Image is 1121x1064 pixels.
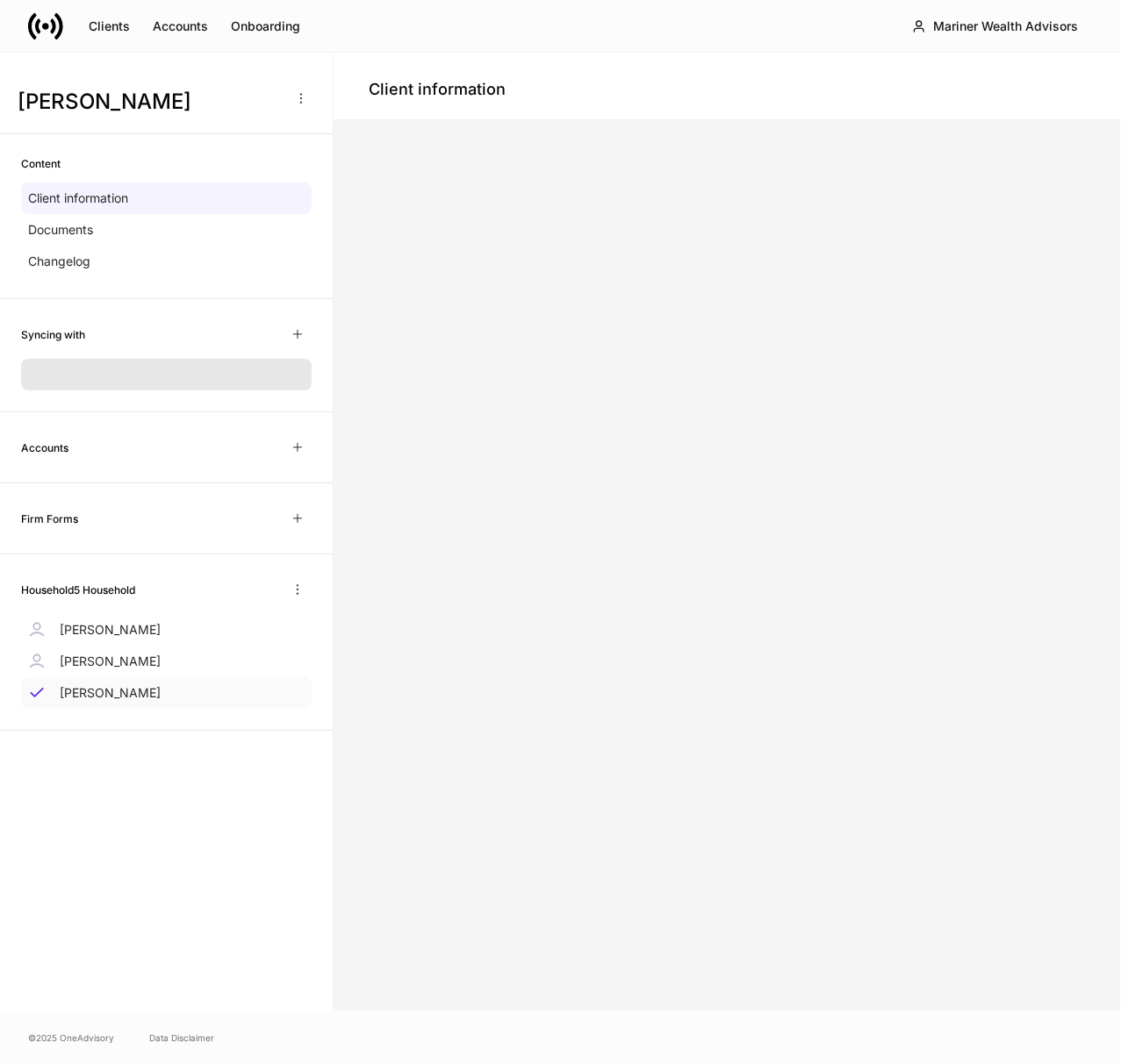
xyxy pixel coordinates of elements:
[28,221,93,239] p: Documents
[897,11,1093,42] button: Mariner Wealth Advisors
[21,155,61,172] h6: Content
[21,182,312,214] a: Client information
[141,12,219,40] button: Accounts
[21,677,312,709] a: [PERSON_NAME]
[28,253,90,270] p: Changelog
[369,79,506,100] h4: Client information
[60,653,161,670] p: [PERSON_NAME]
[21,646,312,677] a: [PERSON_NAME]
[21,511,78,527] h6: Firm Forms
[231,18,300,35] div: Onboarding
[89,18,130,35] div: Clients
[21,246,312,277] a: Changelog
[28,1031,114,1045] span: © 2025 OneAdvisory
[219,12,312,40] button: Onboarding
[21,214,312,246] a: Documents
[21,326,85,343] h6: Syncing with
[933,18,1078,35] div: Mariner Wealth Advisors
[149,1031,214,1045] a: Data Disclaimer
[77,12,141,40] button: Clients
[21,439,68,456] h6: Accounts
[60,684,161,702] p: [PERSON_NAME]
[28,189,128,207] p: Client information
[60,621,161,639] p: [PERSON_NAME]
[21,614,312,646] a: [PERSON_NAME]
[21,582,135,598] h6: Household5 Household
[18,88,280,116] h3: [PERSON_NAME]
[153,18,208,35] div: Accounts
